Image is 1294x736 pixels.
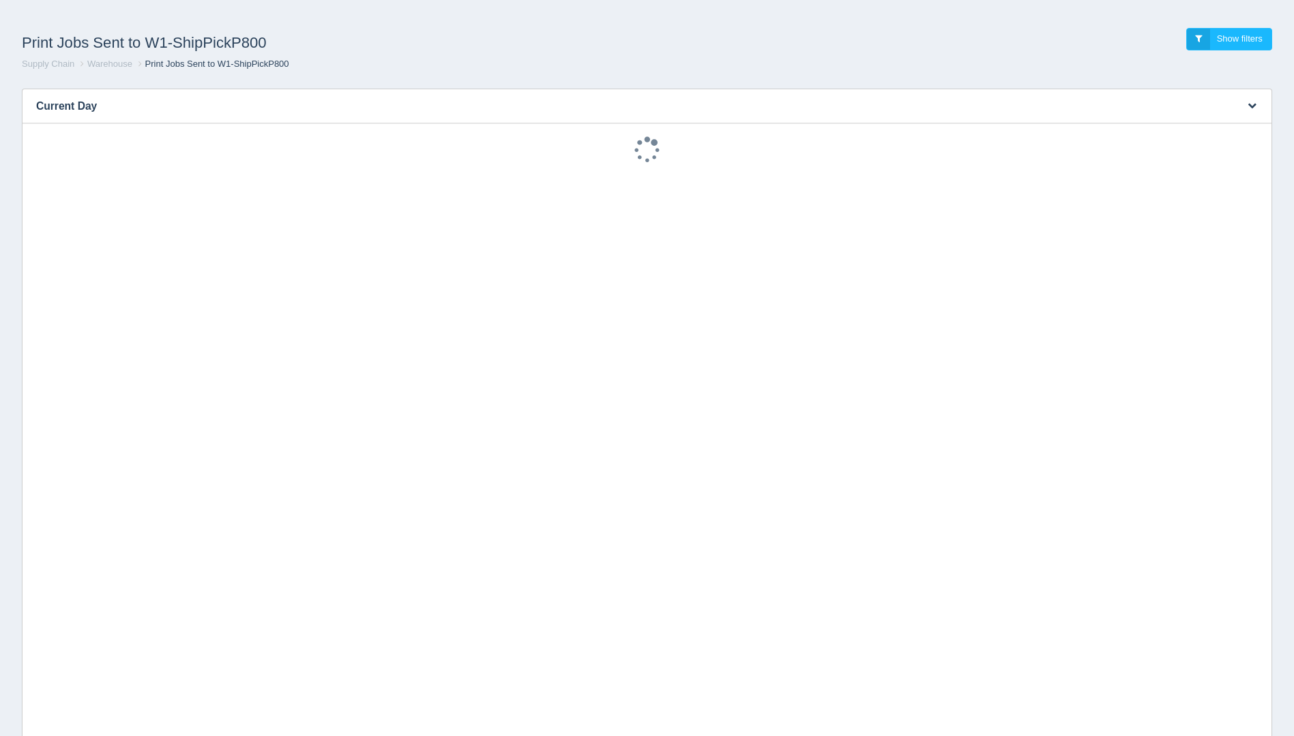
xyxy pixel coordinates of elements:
[22,28,647,58] h1: Print Jobs Sent to W1-ShipPickP800
[1186,28,1272,50] a: Show filters
[1217,33,1263,44] span: Show filters
[22,59,74,69] a: Supply Chain
[87,59,132,69] a: Warehouse
[135,58,289,71] li: Print Jobs Sent to W1-ShipPickP800
[23,89,1230,123] h3: Current Day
